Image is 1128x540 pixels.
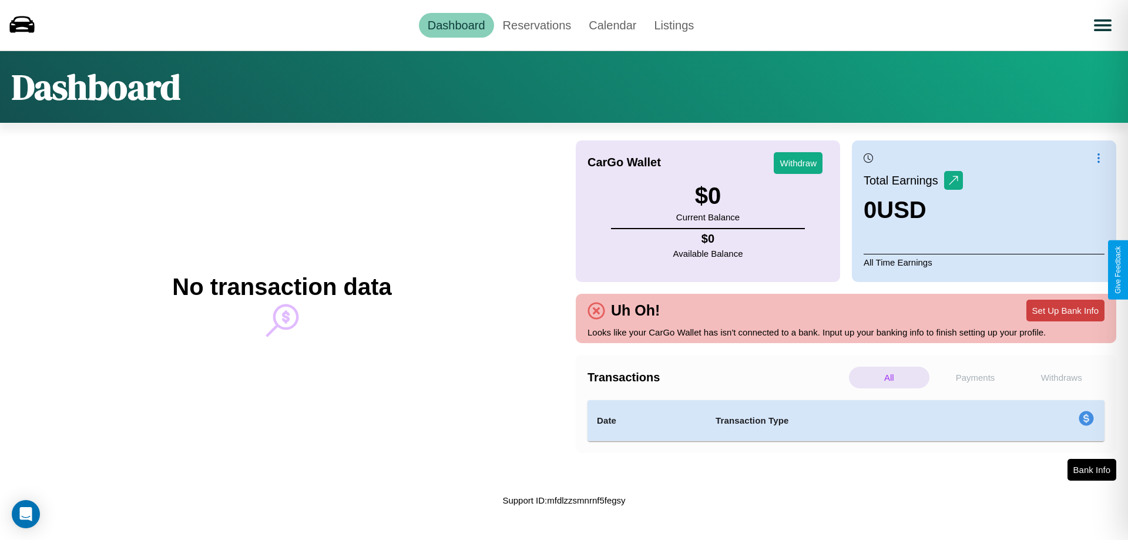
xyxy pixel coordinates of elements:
[12,63,180,111] h1: Dashboard
[864,197,963,223] h3: 0 USD
[172,274,391,300] h2: No transaction data
[864,170,944,191] p: Total Earnings
[673,246,743,261] p: Available Balance
[502,492,625,508] p: Support ID: mfdlzzsmnrnf5fegsy
[774,152,822,174] button: Withdraw
[587,371,846,384] h4: Transactions
[587,156,661,169] h4: CarGo Wallet
[587,324,1104,340] p: Looks like your CarGo Wallet has isn't connected to a bank. Input up your banking info to finish ...
[645,13,703,38] a: Listings
[1067,459,1116,481] button: Bank Info
[12,500,40,528] div: Open Intercom Messenger
[716,414,982,428] h4: Transaction Type
[935,367,1016,388] p: Payments
[494,13,580,38] a: Reservations
[1021,367,1102,388] p: Withdraws
[587,400,1104,441] table: simple table
[597,414,697,428] h4: Date
[1114,246,1122,294] div: Give Feedback
[676,183,740,209] h3: $ 0
[1086,9,1119,42] button: Open menu
[676,209,740,225] p: Current Balance
[580,13,645,38] a: Calendar
[849,367,929,388] p: All
[605,302,666,319] h4: Uh Oh!
[419,13,494,38] a: Dashboard
[1026,300,1104,321] button: Set Up Bank Info
[673,232,743,246] h4: $ 0
[864,254,1104,270] p: All Time Earnings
